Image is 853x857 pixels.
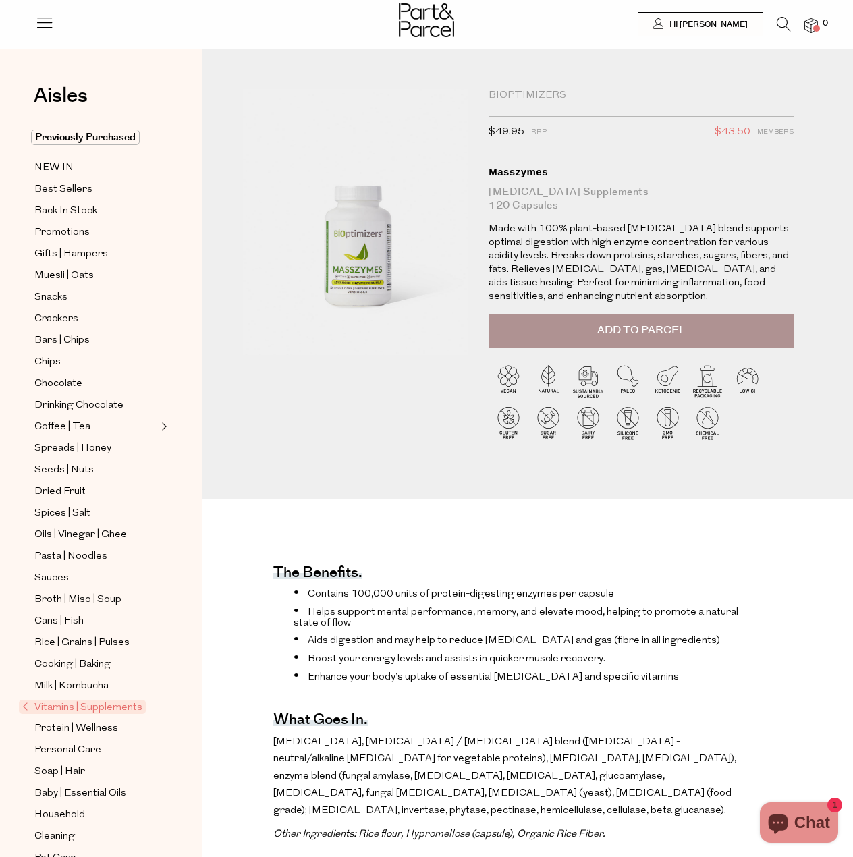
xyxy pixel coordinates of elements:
[34,742,157,758] a: Personal Care
[34,505,157,522] a: Spices | Salt
[273,717,368,726] h4: What goes in.
[489,186,794,213] div: [MEDICAL_DATA] Supplements 120 Capsules
[648,403,688,443] img: P_P-ICONS-Live_Bec_V11_GMO_Free.svg
[34,656,157,673] a: Cooking | Baking
[34,570,157,586] a: Sauces
[34,483,157,500] a: Dried Fruit
[34,376,82,392] span: Chocolate
[34,397,157,414] a: Drinking Chocolate
[34,613,84,630] span: Cans | Fish
[34,81,88,111] span: Aisles
[34,505,90,522] span: Spices | Salt
[273,570,362,579] h4: The benefits.
[34,310,157,327] a: Crackers
[34,634,157,651] a: Rice | Grains | Pulses
[608,361,648,401] img: P_P-ICONS-Live_Bec_V11_Paleo.svg
[34,202,157,219] a: Back In Stock
[273,829,605,839] em: Other Ingredients: Rice flour, Hypromellose (capsule), Organic Rice Fiber.
[34,289,157,306] a: Snacks
[34,678,109,694] span: Milk | Kombucha
[489,361,528,401] img: P_P-ICONS-Live_Bec_V11_Vegan.svg
[34,591,157,608] a: Broth | Miso | Soup
[34,462,94,478] span: Seeds | Nuts
[34,829,75,845] span: Cleaning
[34,289,67,306] span: Snacks
[638,12,763,36] a: Hi [PERSON_NAME]
[531,123,547,141] span: RRP
[34,570,69,586] span: Sauces
[34,785,126,802] span: Baby | Essential Oils
[22,699,157,715] a: Vitamins | Supplements
[399,3,454,37] img: Part&Parcel
[489,165,794,179] div: Masszymes
[34,806,157,823] a: Household
[34,613,157,630] a: Cans | Fish
[34,203,97,219] span: Back In Stock
[608,403,648,443] img: P_P-ICONS-Live_Bec_V11_Silicone_Free.svg
[158,418,167,435] button: Expand/Collapse Coffee | Tea
[294,586,744,600] li: Contains 100,000 units of protein-digesting enzymes per capsule
[34,418,157,435] a: Coffee | Tea
[34,246,157,262] a: Gifts | Hampers
[34,592,121,608] span: Broth | Miso | Soup
[489,314,794,348] button: Add to Parcel
[294,633,744,646] li: Aids digestion and may help to reduce [MEDICAL_DATA] and gas (fibre in all ingredients)
[34,657,111,673] span: Cooking | Baking
[648,361,688,401] img: P_P-ICONS-Live_Bec_V11_Ketogenic.svg
[34,549,107,565] span: Pasta | Noodles
[597,323,686,338] span: Add to Parcel
[34,440,157,457] a: Spreads | Honey
[489,123,524,141] span: $49.95
[688,361,727,401] img: P_P-ICONS-Live_Bec_V11_Recyclable_Packaging.svg
[34,86,88,119] a: Aisles
[34,224,157,241] a: Promotions
[243,89,468,355] img: Masszymes
[34,160,74,176] span: NEW IN
[34,311,78,327] span: Crackers
[34,246,108,262] span: Gifts | Hampers
[34,462,157,478] a: Seeds | Nuts
[34,785,157,802] a: Baby | Essential Oils
[688,403,727,443] img: P_P-ICONS-Live_Bec_V11_Chemical_Free.svg
[489,223,794,304] p: Made with 100% plant-based [MEDICAL_DATA] blend supports optimal digestion with high enzyme conce...
[34,764,85,780] span: Soap | Hair
[34,548,157,565] a: Pasta | Noodles
[34,635,130,651] span: Rice | Grains | Pulses
[34,159,157,176] a: NEW IN
[19,700,146,714] span: Vitamins | Supplements
[34,354,157,370] a: Chips
[34,526,157,543] a: Oils | Vinegar | Ghee
[34,225,90,241] span: Promotions
[34,268,94,284] span: Muesli | Oats
[804,18,818,32] a: 0
[568,361,608,401] img: P_P-ICONS-Live_Bec_V11_Sustainable_Sourced.svg
[34,527,127,543] span: Oils | Vinegar | Ghee
[294,605,744,628] li: Helps support mental performance, memory, and elevate mood, helping to promote a natural state of...
[727,361,767,401] img: P_P-ICONS-Live_Bec_V11_Low_Gi.svg
[568,403,608,443] img: P_P-ICONS-Live_Bec_V11_Dairy_Free.svg
[34,721,118,737] span: Protein | Wellness
[34,354,61,370] span: Chips
[34,397,123,414] span: Drinking Chocolate
[34,130,157,146] a: Previously Purchased
[819,18,831,30] span: 0
[666,19,748,30] span: Hi [PERSON_NAME]
[34,720,157,737] a: Protein | Wellness
[34,267,157,284] a: Muesli | Oats
[34,763,157,780] a: Soap | Hair
[757,123,794,141] span: Members
[34,742,101,758] span: Personal Care
[34,807,85,823] span: Household
[489,403,528,443] img: P_P-ICONS-Live_Bec_V11_Gluten_Free.svg
[715,123,750,141] span: $43.50
[489,89,794,103] div: Bioptimizers
[273,734,744,820] p: [MEDICAL_DATA], [MEDICAL_DATA] / [MEDICAL_DATA] blend ([MEDICAL_DATA] - neutral/alkaline [MEDICAL...
[34,441,111,457] span: Spreads | Honey
[34,375,157,392] a: Chocolate
[34,828,157,845] a: Cleaning
[31,130,140,145] span: Previously Purchased
[34,181,157,198] a: Best Sellers
[294,651,744,665] li: Boost your energy levels and assists in quicker muscle recovery.
[294,669,744,683] li: Enhance your body’s uptake of essential [MEDICAL_DATA] and specific vitamins
[528,361,568,401] img: P_P-ICONS-Live_Bec_V11_Natural.svg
